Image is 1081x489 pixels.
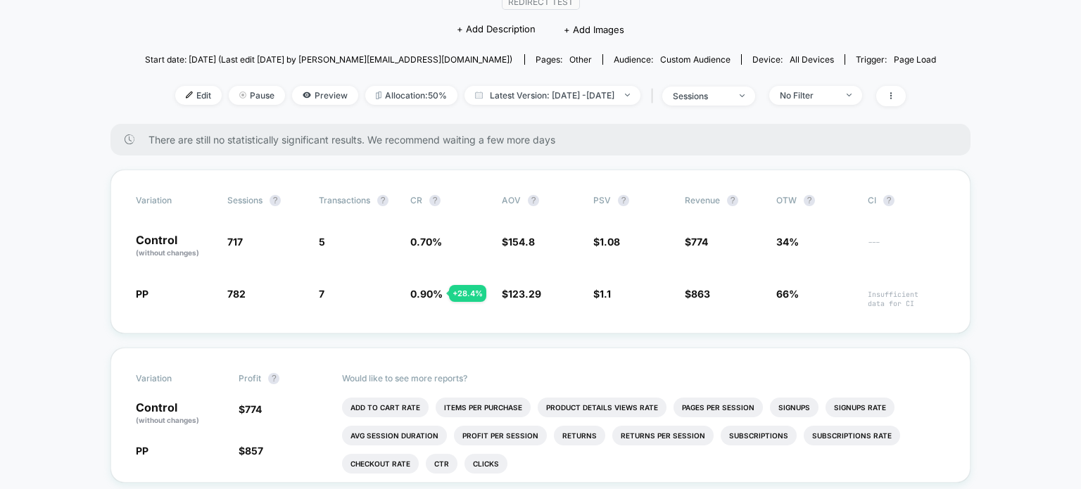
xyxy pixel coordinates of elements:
[239,91,246,99] img: end
[426,454,457,474] li: Ctr
[429,195,441,206] button: ?
[502,195,521,205] span: AOV
[436,398,531,417] li: Items Per Purchase
[319,236,325,248] span: 5
[593,195,611,205] span: PSV
[186,91,193,99] img: edit
[770,398,818,417] li: Signups
[475,91,483,99] img: calendar
[365,86,457,105] span: Allocation: 50%
[175,86,222,105] span: Edit
[612,426,714,445] li: Returns Per Session
[554,426,605,445] li: Returns
[227,288,246,300] span: 782
[376,91,381,99] img: rebalance
[776,288,799,300] span: 66%
[319,195,370,205] span: Transactions
[136,416,199,424] span: (without changes)
[685,288,710,300] span: $
[136,234,213,258] p: Control
[502,236,535,248] span: $
[245,403,262,415] span: 774
[740,94,745,97] img: end
[464,86,640,105] span: Latest Version: [DATE] - [DATE]
[868,195,945,206] span: CI
[502,288,541,300] span: $
[674,398,763,417] li: Pages Per Session
[826,398,894,417] li: Signups Rate
[618,195,629,206] button: ?
[593,236,620,248] span: $
[721,426,797,445] li: Subscriptions
[148,134,942,146] span: There are still no statistically significant results. We recommend waiting a few more days
[569,54,592,65] span: other
[894,54,936,65] span: Page Load
[136,373,213,384] span: Variation
[883,195,894,206] button: ?
[508,236,535,248] span: 154.8
[457,23,536,37] span: + Add Description
[691,236,708,248] span: 774
[136,288,148,300] span: PP
[647,86,662,106] span: |
[136,248,199,257] span: (without changes)
[780,90,836,101] div: No Filter
[508,288,541,300] span: 123.29
[528,195,539,206] button: ?
[239,373,261,383] span: Profit
[136,402,225,426] p: Control
[454,426,547,445] li: Profit Per Session
[410,288,443,300] span: 0.90 %
[600,236,620,248] span: 1.08
[136,195,213,206] span: Variation
[776,236,799,248] span: 34%
[685,236,708,248] span: $
[270,195,281,206] button: ?
[292,86,358,105] span: Preview
[377,195,388,206] button: ?
[847,94,852,96] img: end
[538,398,666,417] li: Product Details Views Rate
[790,54,834,65] span: all devices
[268,373,279,384] button: ?
[625,94,630,96] img: end
[227,236,243,248] span: 717
[804,195,815,206] button: ?
[673,91,729,101] div: sessions
[229,86,285,105] span: Pause
[410,236,442,248] span: 0.70 %
[464,454,507,474] li: Clicks
[868,238,945,258] span: ---
[136,445,148,457] span: PP
[239,403,262,415] span: $
[319,288,324,300] span: 7
[593,288,611,300] span: $
[776,195,854,206] span: OTW
[660,54,731,65] span: Custom Audience
[564,24,624,35] span: + Add Images
[342,426,447,445] li: Avg Session Duration
[410,195,422,205] span: CR
[245,445,263,457] span: 857
[804,426,900,445] li: Subscriptions Rate
[449,285,486,302] div: + 28.4 %
[856,54,936,65] div: Trigger:
[868,290,945,308] span: Insufficient data for CI
[685,195,720,205] span: Revenue
[342,454,419,474] li: Checkout Rate
[239,445,263,457] span: $
[536,54,592,65] div: Pages:
[691,288,710,300] span: 863
[741,54,845,65] span: Device:
[727,195,738,206] button: ?
[342,398,429,417] li: Add To Cart Rate
[600,288,611,300] span: 1.1
[614,54,731,65] div: Audience:
[227,195,263,205] span: Sessions
[145,54,512,65] span: Start date: [DATE] (Last edit [DATE] by [PERSON_NAME][EMAIL_ADDRESS][DOMAIN_NAME])
[342,373,946,383] p: Would like to see more reports?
